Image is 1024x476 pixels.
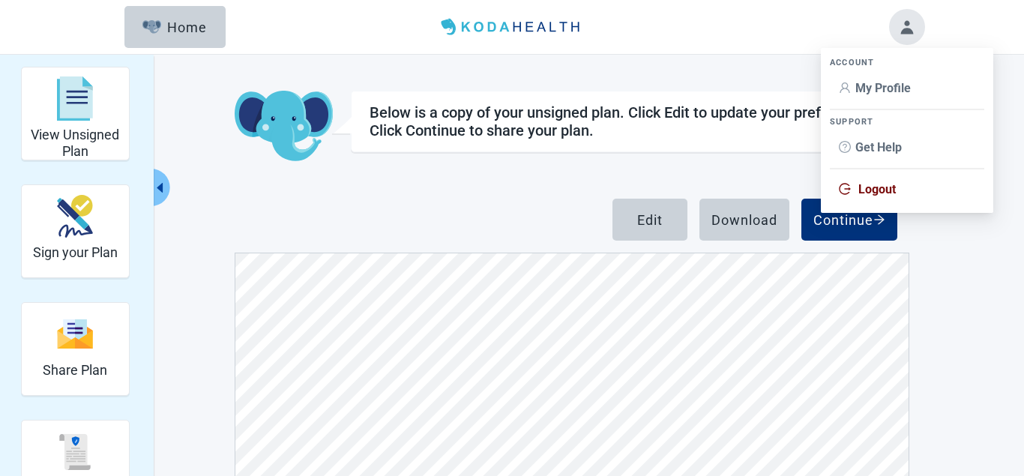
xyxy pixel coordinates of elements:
[839,183,851,195] span: logout
[21,184,130,278] div: Sign your Plan
[821,48,993,213] ul: Account menu
[873,214,885,226] span: arrow-right
[855,81,911,95] span: My Profile
[21,67,130,160] div: View Unsigned Plan
[858,182,896,196] span: Logout
[57,318,93,350] img: svg%3e
[33,244,118,261] h2: Sign your Plan
[637,212,663,227] div: Edit
[801,199,897,241] button: Continue arrow-right
[235,91,333,163] img: Koda Elephant
[28,127,123,159] h2: View Unsigned Plan
[57,195,93,238] img: make_plan_official-CpYJDfBD.svg
[855,140,902,154] span: Get Help
[43,362,107,379] h2: Share Plan
[57,434,93,470] img: svg%3e
[889,9,925,45] button: Toggle account menu
[57,76,93,121] img: svg%3e
[699,199,789,241] button: Download
[152,181,166,195] span: caret-left
[813,212,885,227] div: Continue
[151,169,169,206] button: Collapse menu
[124,6,226,48] button: ElephantHome
[142,20,161,34] img: Elephant
[711,212,777,227] div: Download
[839,82,851,94] span: user
[612,199,687,241] button: Edit
[142,19,207,34] div: Home
[435,15,589,39] img: Koda Health
[21,302,130,396] div: Share Plan
[830,116,984,127] div: SUPPORT
[370,103,891,139] h1: Below is a copy of your unsigned plan. Click Edit to update your preferences. Click Continue to s...
[839,141,851,153] span: question-circle
[830,57,984,68] div: ACCOUNT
